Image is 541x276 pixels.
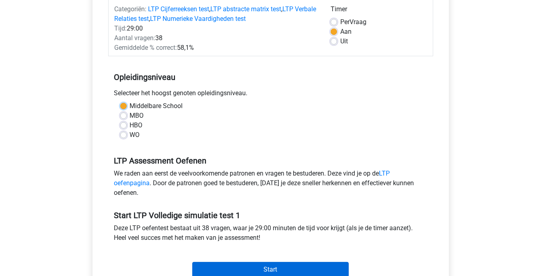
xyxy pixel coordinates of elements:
[114,69,427,85] h5: Opleidingsniveau
[340,18,350,26] span: Per
[211,5,282,13] a: LTP abstracte matrix test
[115,5,147,13] span: Categoriën:
[115,34,156,42] span: Aantal vragen:
[115,25,127,32] span: Tijd:
[148,5,210,13] a: LTP Cijferreeksen test
[114,211,427,220] h5: Start LTP Volledige simulatie test 1
[130,130,140,140] label: WO
[115,44,177,51] span: Gemiddelde % correct:
[109,4,325,24] div: , , ,
[340,37,348,46] label: Uit
[109,33,325,43] div: 38
[108,88,433,101] div: Selecteer het hoogst genoten opleidingsniveau.
[130,111,144,121] label: MBO
[150,15,246,22] a: LTP Numerieke Vaardigheden test
[340,27,352,37] label: Aan
[108,223,433,246] div: Deze LTP oefentest bestaat uit 38 vragen, waar je 29:00 minuten de tijd voor krijgt (als je de ti...
[130,101,183,111] label: Middelbare School
[340,17,366,27] label: Vraag
[109,43,325,53] div: 58,1%
[108,169,433,201] div: We raden aan eerst de veelvoorkomende patronen en vragen te bestuderen. Deze vind je op de . Door...
[114,156,427,166] h5: LTP Assessment Oefenen
[109,24,325,33] div: 29:00
[130,121,143,130] label: HBO
[331,4,427,17] div: Timer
